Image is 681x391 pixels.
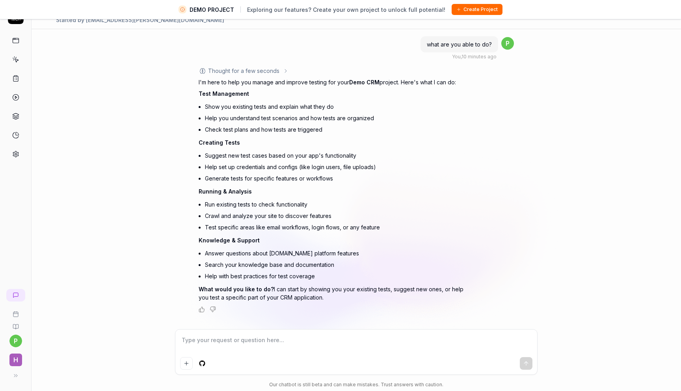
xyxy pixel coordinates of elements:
[190,6,234,14] span: DEMO PROJECT
[6,289,25,302] a: New conversation
[205,150,474,161] li: Suggest new test cases based on your app's functionality
[199,286,274,292] span: What would you like to do?
[205,259,474,270] li: Search your knowledge base and documentation
[210,306,216,313] button: Negative feedback
[175,381,538,388] div: Our chatbot is still beta and can make mistakes. Trust answers with caution.
[205,248,474,259] li: Answer questions about [DOMAIN_NAME] platform features
[205,199,474,210] li: Run existing tests to check functionality
[199,306,205,313] button: Positive feedback
[205,270,474,282] li: Help with best practices for test coverage
[205,222,474,233] li: Test specific areas like email workflows, login flows, or any feature
[3,347,28,368] button: H
[501,37,514,50] span: p
[247,6,445,14] span: Exploring our features? Create your own project to unlock full potential!
[349,79,380,86] span: Demo CRM
[56,16,224,24] div: Started by
[180,357,193,370] button: Add attachment
[199,188,252,195] span: Running & Analysis
[199,139,240,146] span: Creating Tests
[427,41,492,48] span: what are you able to do?
[86,17,224,23] span: [EMAIL_ADDRESS][PERSON_NAME][DOMAIN_NAME]
[3,317,28,330] a: Documentation
[205,210,474,222] li: Crawl and analyze your site to discover features
[452,4,502,15] button: Create Project
[199,237,260,244] span: Knowledge & Support
[452,53,497,60] div: , 10 minutes ago
[9,354,22,366] span: H
[3,305,28,317] a: Book a call with us
[199,78,474,86] p: I'm here to help you manage and improve testing for your project. Here's what I can do:
[205,124,474,135] li: Check test plans and how tests are triggered
[205,112,474,124] li: Help you understand test scenarios and how tests are organized
[205,161,474,173] li: Help set up credentials and configs (like login users, file uploads)
[199,90,249,97] span: Test Management
[208,67,279,75] div: Thought for a few seconds
[199,285,474,302] p: I can start by showing you your existing tests, suggest new ones, or help you test a specific par...
[9,335,22,347] button: p
[452,54,461,60] span: You
[205,101,474,112] li: Show you existing tests and explain what they do
[205,173,474,184] li: Generate tests for specific features or workflows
